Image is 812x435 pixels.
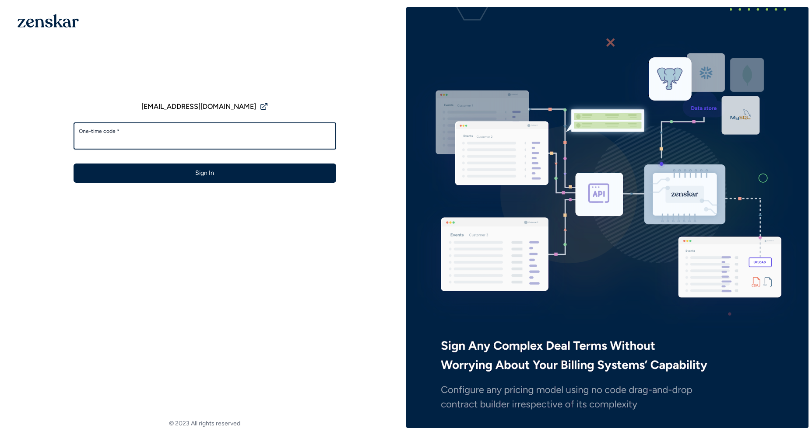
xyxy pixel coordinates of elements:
button: Sign In [74,164,336,183]
span: [EMAIL_ADDRESS][DOMAIN_NAME] [141,101,256,112]
label: One-time code * [79,128,331,135]
footer: © 2023 All rights reserved [4,419,406,428]
img: 1OGAJ2xQqyY4LXKgY66KYq0eOWRCkrZdAb3gUhuVAqdWPZE9SRJmCz+oDMSn4zDLXe31Ii730ItAGKgCKgCCgCikA4Av8PJUP... [18,14,79,28]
